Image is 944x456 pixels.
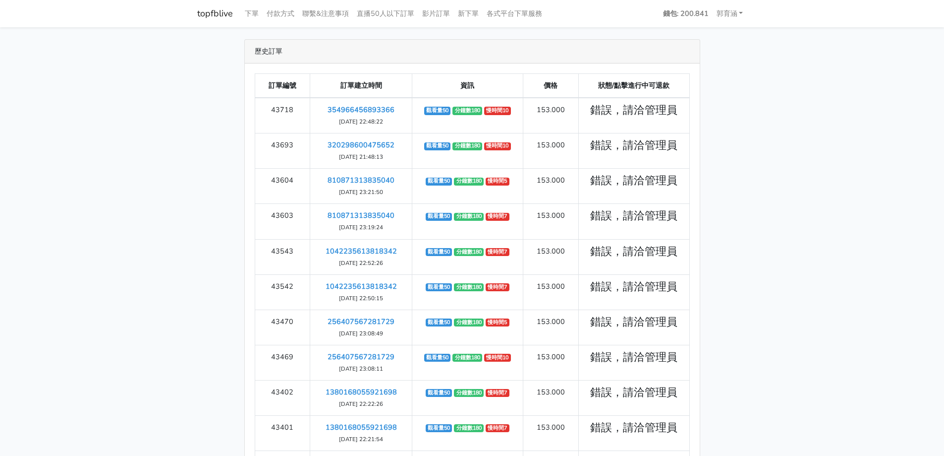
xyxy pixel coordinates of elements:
[255,74,310,98] th: 訂單編號
[585,387,683,399] h4: 錯誤，請洽管理員
[523,133,578,169] td: 153.000
[523,239,578,274] td: 153.000
[486,389,509,397] span: 慢時間7
[255,98,310,133] td: 43718
[484,354,511,362] span: 慢時間10
[454,319,484,326] span: 分鐘數180
[424,142,451,150] span: 觀看量50
[339,118,383,126] small: [DATE] 22:48:22
[426,283,452,291] span: 觀看量50
[412,74,523,98] th: 資訊
[255,274,310,310] td: 43542
[255,169,310,204] td: 43604
[659,4,713,23] a: 錢包: 200.841
[241,4,263,23] a: 下單
[426,424,452,432] span: 觀看量50
[486,213,509,221] span: 慢時間7
[585,139,683,152] h4: 錯誤，請洽管理員
[328,210,394,220] a: 810871313835040
[263,4,298,23] a: 付款方式
[454,248,484,256] span: 分鐘數180
[523,380,578,415] td: 153.000
[483,4,546,23] a: 各式平台下單服務
[585,351,683,364] h4: 錯誤，請洽管理員
[328,175,394,185] a: 810871313835040
[452,354,482,362] span: 分鐘數180
[339,188,383,196] small: [DATE] 23:21:50
[523,169,578,204] td: 153.000
[339,365,383,373] small: [DATE] 23:08:11
[197,4,233,23] a: topfblive
[454,389,484,397] span: 分鐘數180
[339,435,383,443] small: [DATE] 22:21:54
[339,153,383,161] small: [DATE] 21:48:13
[255,310,310,345] td: 43470
[486,424,509,432] span: 慢時間7
[353,4,418,23] a: 直播50人以下訂單
[585,281,683,294] h4: 錯誤，請洽管理員
[454,213,484,221] span: 分鐘數180
[339,223,383,231] small: [DATE] 23:19:24
[339,400,383,408] small: [DATE] 22:22:26
[424,107,451,115] span: 觀看量50
[484,142,511,150] span: 慢時間10
[339,329,383,337] small: [DATE] 23:08:49
[452,142,482,150] span: 分鐘數180
[326,422,397,432] a: 1380168055921698
[484,107,511,115] span: 慢時間10
[255,415,310,451] td: 43401
[326,281,397,291] a: 1042235613818342
[418,4,454,23] a: 影片訂單
[585,210,683,223] h4: 錯誤，請洽管理員
[426,178,452,186] span: 觀看量50
[454,424,484,432] span: 分鐘數180
[523,310,578,345] td: 153.000
[310,74,412,98] th: 訂單建立時間
[426,213,452,221] span: 觀看量50
[255,239,310,274] td: 43543
[454,4,483,23] a: 新下單
[424,354,451,362] span: 觀看量50
[255,204,310,239] td: 43603
[298,4,353,23] a: 聯繫&注意事項
[523,345,578,380] td: 153.000
[255,345,310,380] td: 43469
[326,387,397,397] a: 1380168055921698
[523,74,578,98] th: 價格
[339,294,383,302] small: [DATE] 22:50:15
[426,319,452,326] span: 觀看量50
[486,248,509,256] span: 慢時間7
[585,246,683,259] h4: 錯誤，請洽管理員
[454,283,484,291] span: 分鐘數180
[585,316,683,329] h4: 錯誤，請洽管理員
[328,317,394,326] a: 256407567281729
[523,98,578,133] td: 153.000
[255,133,310,169] td: 43693
[486,283,509,291] span: 慢時間7
[585,104,683,117] h4: 錯誤，請洽管理員
[713,4,747,23] a: 郭育涵
[426,389,452,397] span: 觀看量50
[339,259,383,267] small: [DATE] 22:52:26
[454,178,484,186] span: 分鐘數180
[578,74,689,98] th: 狀態/點擊進行中可退款
[328,140,394,150] a: 320298600475652
[585,422,683,435] h4: 錯誤，請洽管理員
[426,248,452,256] span: 觀看量50
[523,204,578,239] td: 153.000
[663,8,709,18] strong: 錢包: 200.841
[486,178,509,186] span: 慢時間5
[486,319,509,326] span: 慢時間5
[326,246,397,256] a: 1042235613818342
[328,352,394,362] a: 256407567281729
[245,40,700,64] div: 歷史訂單
[255,380,310,415] td: 43402
[328,105,394,115] a: 354966456893366
[585,175,683,188] h4: 錯誤，請洽管理員
[523,415,578,451] td: 153.000
[523,274,578,310] td: 153.000
[452,107,482,115] span: 分鐘數180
